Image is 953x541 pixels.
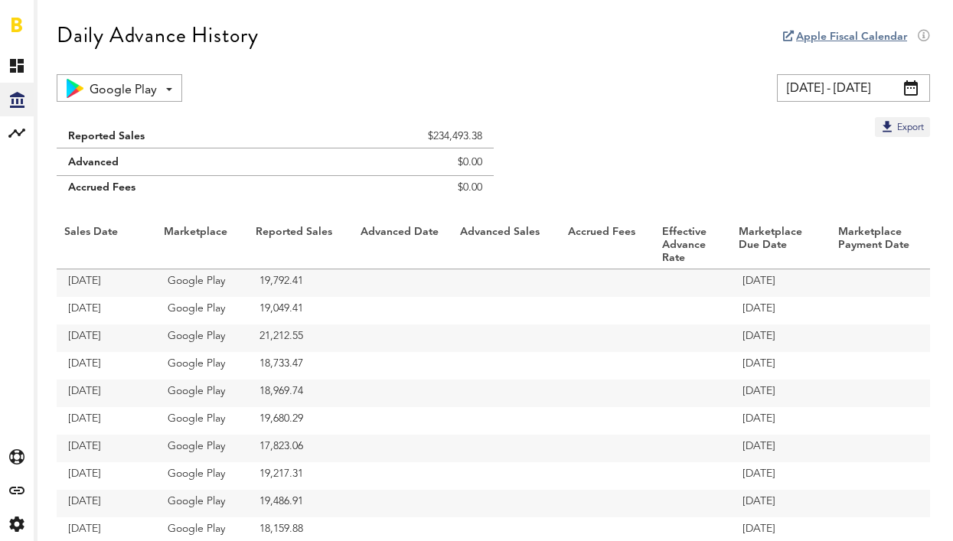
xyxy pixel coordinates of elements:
td: [DATE] [731,269,831,297]
td: Google Play [156,462,248,490]
td: 19,680.29 [248,407,353,435]
td: Advanced [57,148,302,176]
td: Accrued Fees [57,176,302,207]
th: Reported Sales [248,222,353,269]
td: [DATE] [57,297,156,324]
td: Google Play [156,380,248,407]
th: Advanced Date [353,222,452,269]
td: 18,969.74 [248,380,353,407]
td: Google Play [156,490,248,517]
iframe: Opens a widget where you can find more information [834,495,938,533]
th: Marketplace Due Date [731,222,831,269]
a: Apple Fiscal Calendar [796,31,907,42]
td: [DATE] [731,380,831,407]
td: [DATE] [57,407,156,435]
td: [DATE] [731,407,831,435]
td: [DATE] [57,490,156,517]
td: [DATE] [57,462,156,490]
td: [DATE] [731,297,831,324]
td: $0.00 [302,176,493,207]
td: Google Play [156,297,248,324]
td: 19,049.41 [248,297,353,324]
th: Sales Date [57,222,156,269]
img: Export [880,119,895,134]
td: 18,733.47 [248,352,353,380]
div: Braavo Card [38,150,53,178]
div: Daily Advance History [57,23,259,47]
td: [DATE] [731,490,831,517]
th: Accrued Fees [560,222,654,269]
td: Reported Sales [57,117,302,148]
td: [DATE] [57,380,156,407]
td: Google Play [156,352,248,380]
td: Google Play [156,407,248,435]
a: Daily Advance History [38,116,53,150]
th: Advanced Sales [452,222,560,269]
a: Transactions [38,83,53,116]
th: Marketplace [156,222,248,269]
td: [DATE] [731,352,831,380]
span: Google Play [90,77,157,103]
th: Marketplace Payment Date [831,222,930,269]
button: Export [875,117,930,137]
td: Google Play [156,324,248,352]
td: 19,486.91 [248,490,353,517]
td: [DATE] [57,324,156,352]
th: Effective Advance Rate [654,222,731,269]
td: 17,823.06 [248,435,353,462]
span: Funding [45,17,56,49]
td: Google Play [156,269,248,297]
td: [DATE] [57,269,156,297]
td: [DATE] [731,462,831,490]
td: $0.00 [302,148,493,176]
td: 21,212.55 [248,324,353,352]
a: Overview [38,49,53,83]
td: 19,217.31 [248,462,353,490]
td: 19,792.41 [248,269,353,297]
td: [DATE] [57,435,156,462]
td: [DATE] [731,324,831,352]
td: [DATE] [57,352,156,380]
td: Google Play [156,435,248,462]
td: $234,493.38 [302,117,493,148]
td: [DATE] [731,435,831,462]
img: 17.png [67,79,83,98]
